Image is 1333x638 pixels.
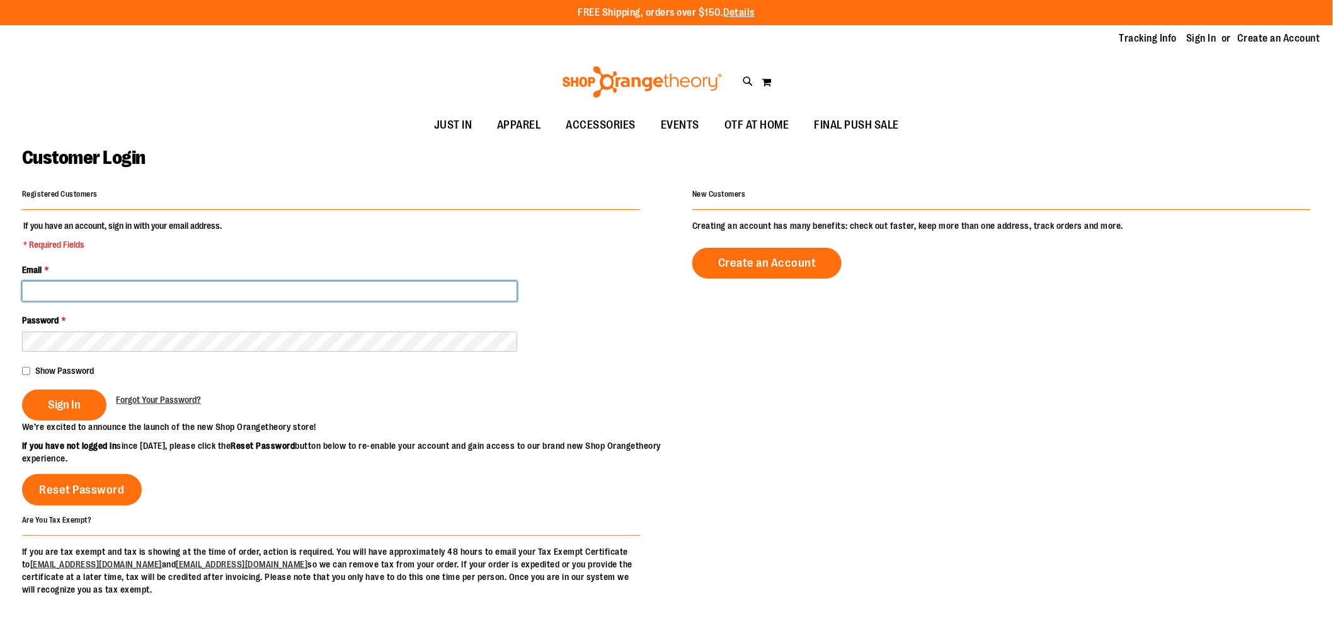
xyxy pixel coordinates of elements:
[116,395,201,405] span: Forgot Your Password?
[22,190,98,199] strong: Registered Customers
[1119,32,1177,45] a: Tracking Info
[1187,32,1217,45] a: Sign In
[22,390,106,420] button: Sign In
[23,238,222,251] span: * Required Fields
[22,516,92,525] strong: Are You Tax Exempt?
[176,559,308,569] a: [EMAIL_ADDRESS][DOMAIN_NAME]
[815,111,900,139] span: FINAL PUSH SALE
[231,441,295,451] strong: Reset Password
[116,393,201,406] a: Forgot Your Password?
[718,256,816,270] span: Create an Account
[40,483,125,497] span: Reset Password
[724,111,789,139] span: OTF AT HOME
[30,559,162,569] a: [EMAIL_ADDRESS][DOMAIN_NAME]
[35,366,94,376] span: Show Password
[661,111,699,139] span: EVENTS
[566,111,636,139] span: ACCESSORIES
[22,545,641,596] p: If you are tax exempt and tax is showing at the time of order, action is required. You will have ...
[22,441,117,451] strong: If you have not logged in
[22,420,666,433] p: We’re excited to announce the launch of the new Shop Orangetheory store!
[48,398,81,412] span: Sign In
[561,66,724,98] img: Shop Orangetheory
[22,474,142,506] a: Reset Password
[22,315,59,325] span: Password
[1238,32,1321,45] a: Create an Account
[22,439,666,465] p: since [DATE], please click the button below to re-enable your account and gain access to our bran...
[434,111,472,139] span: JUST IN
[692,219,1311,232] p: Creating an account has many benefits: check out faster, keep more than one address, track orders...
[692,248,842,279] a: Create an Account
[497,111,541,139] span: APPAREL
[22,265,42,275] span: Email
[22,147,146,168] span: Customer Login
[724,7,755,18] a: Details
[578,6,755,20] p: FREE Shipping, orders over $150.
[22,219,223,251] legend: If you have an account, sign in with your email address.
[692,190,746,199] strong: New Customers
